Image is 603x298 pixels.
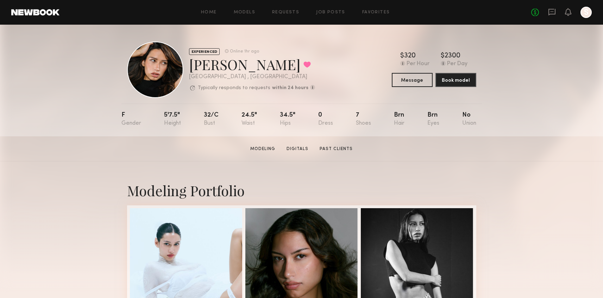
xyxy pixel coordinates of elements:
div: Per Hour [407,61,429,67]
div: 34.5" [280,112,295,126]
div: $ [400,52,404,60]
div: 24.5" [241,112,257,126]
a: Models [234,10,255,15]
div: $ [441,52,445,60]
a: Past Clients [317,146,356,152]
div: Modeling Portfolio [127,181,476,200]
div: EXPERIENCED [189,48,220,55]
a: Home [201,10,217,15]
a: Requests [272,10,299,15]
button: Message [392,73,433,87]
button: Book model [435,73,476,87]
a: Digitals [284,146,311,152]
div: F [121,112,141,126]
a: Favorites [362,10,390,15]
div: 7 [356,112,371,126]
div: Online 1hr ago [230,49,259,54]
div: [GEOGRAPHIC_DATA] , [GEOGRAPHIC_DATA] [189,74,315,80]
div: 320 [404,52,416,60]
b: within 24 hours [272,86,308,91]
div: Per Day [447,61,467,67]
div: [PERSON_NAME] [189,55,315,74]
a: S [580,7,592,18]
div: 32/c [204,112,219,126]
p: Typically responds to requests [198,86,270,91]
a: Modeling [247,146,278,152]
div: 0 [318,112,333,126]
a: Job Posts [316,10,345,15]
div: No [462,112,476,126]
div: 2300 [445,52,460,60]
div: Brn [394,112,404,126]
div: 5'7.5" [164,112,181,126]
div: Brn [427,112,439,126]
